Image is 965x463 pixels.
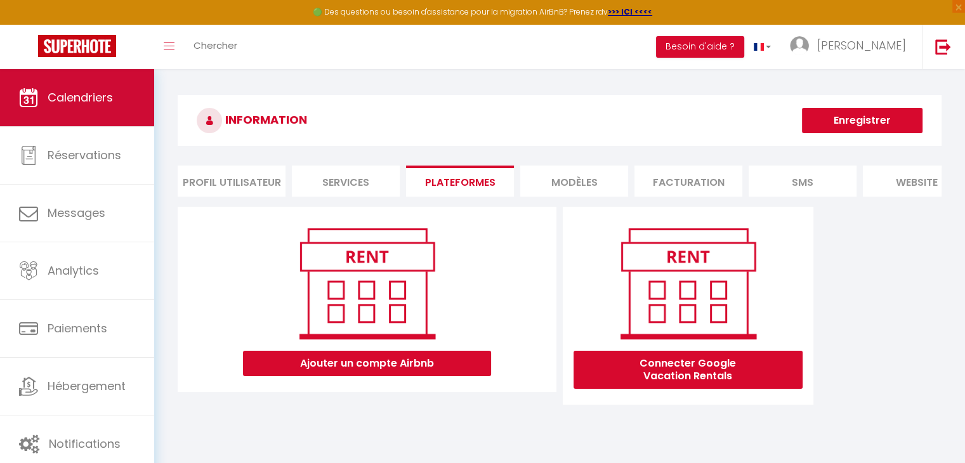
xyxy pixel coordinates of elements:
a: ... [PERSON_NAME] [780,25,922,69]
span: Réservations [48,147,121,163]
span: Analytics [48,263,99,278]
li: Profil Utilisateur [178,166,286,197]
h3: INFORMATION [178,95,942,146]
img: ... [790,36,809,55]
li: Plateformes [406,166,514,197]
span: [PERSON_NAME] [817,37,906,53]
li: SMS [749,166,857,197]
span: Chercher [194,39,237,52]
span: Paiements [48,320,107,336]
li: MODÈLES [520,166,628,197]
button: Enregistrer [802,108,922,133]
li: Facturation [634,166,742,197]
span: Messages [48,205,105,221]
a: >>> ICI <<<< [608,6,652,17]
span: Notifications [49,436,121,452]
img: Super Booking [38,35,116,57]
span: Calendriers [48,89,113,105]
span: Hébergement [48,378,126,394]
button: Connecter Google Vacation Rentals [574,351,803,389]
a: Chercher [184,25,247,69]
img: rent.png [286,223,448,344]
img: logout [935,39,951,55]
li: Services [292,166,400,197]
button: Besoin d'aide ? [656,36,744,58]
button: Ajouter un compte Airbnb [243,351,491,376]
img: rent.png [607,223,769,344]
